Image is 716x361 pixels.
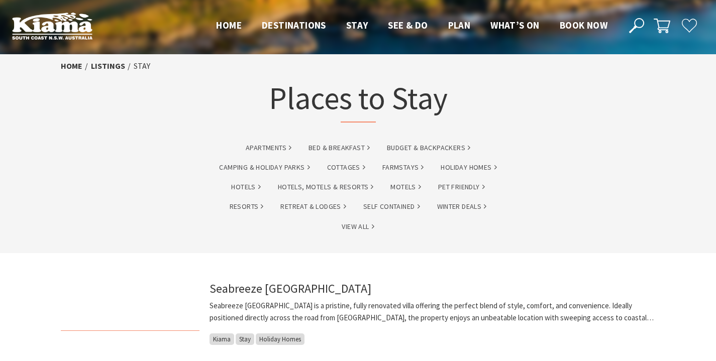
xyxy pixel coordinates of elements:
[206,18,618,34] nav: Main Menu
[278,181,374,193] a: Hotels, Motels & Resorts
[342,221,374,232] a: View All
[388,19,428,31] span: See & Do
[236,333,254,345] span: Stay
[280,201,346,212] a: Retreat & Lodges
[216,19,242,31] span: Home
[387,142,470,154] a: Budget & backpackers
[327,162,365,173] a: Cottages
[437,201,487,212] a: Winter Deals
[309,142,370,154] a: Bed & Breakfast
[12,12,92,40] img: Kiama Logo
[448,19,471,31] span: Plan
[91,61,125,71] a: listings
[210,333,234,345] span: Kiama
[363,201,420,212] a: Self Contained
[246,142,291,154] a: Apartments
[210,281,371,296] a: Seabreeze [GEOGRAPHIC_DATA]
[382,162,424,173] a: Farmstays
[134,60,150,73] li: Stay
[441,162,496,173] a: Holiday Homes
[346,19,368,31] span: Stay
[438,181,485,193] a: Pet Friendly
[262,19,326,31] span: Destinations
[256,333,304,345] span: Holiday Homes
[61,61,82,71] a: Home
[219,162,310,173] a: Camping & Holiday Parks
[390,181,421,193] a: Motels
[269,78,448,123] h1: Places to Stay
[490,19,540,31] span: What’s On
[210,300,656,324] p: Seabreeze [GEOGRAPHIC_DATA] is a pristine, fully renovated villa offering the perfect blend of st...
[230,201,264,212] a: Resorts
[560,19,607,31] span: Book now
[231,181,260,193] a: Hotels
